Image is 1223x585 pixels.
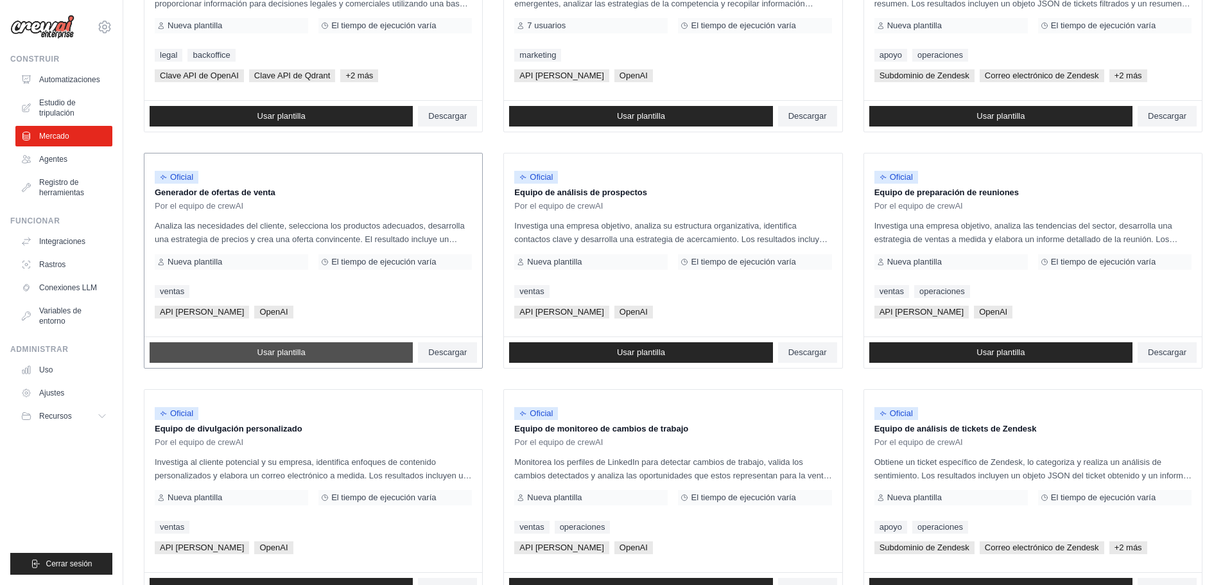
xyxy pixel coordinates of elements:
font: Nueva plantilla [168,257,222,266]
font: Integraciones [39,237,85,246]
font: Descargar [1148,347,1186,357]
a: apoyo [874,521,907,534]
font: OpenAI [259,307,288,317]
font: Recursos [39,412,72,421]
font: Generador de ofertas de venta [155,188,275,197]
font: Nueva plantilla [527,257,582,266]
font: operaciones [560,522,605,532]
font: Oficial [530,172,553,182]
a: Automatizaciones [15,69,112,90]
font: Descargar [1148,111,1186,121]
font: Ajustes [39,389,64,397]
font: OpenAI [620,307,648,317]
font: El tiempo de ejecución varía [1051,257,1156,266]
img: Logo [10,15,74,39]
font: Oficial [170,408,193,418]
font: Nueva plantilla [887,493,942,502]
font: Analiza las necesidades del cliente, selecciona los productos adecuados, desarrolla una estrategi... [155,221,465,271]
a: Integraciones [15,231,112,252]
font: Por el equipo de crewAI [514,201,603,211]
font: Clave API de OpenAI [160,71,239,80]
a: Descargar [418,106,477,127]
font: ventas [880,286,904,296]
font: +2 más [1115,543,1142,552]
font: Subdominio de Zendesk [880,71,969,80]
a: Uso [15,360,112,380]
font: operaciones [917,522,963,532]
a: Descargar [1138,342,1197,363]
font: Equipo de análisis de prospectos [514,188,647,197]
font: Cerrar sesión [46,559,92,568]
font: Funcionar [10,216,60,225]
font: API [PERSON_NAME] [519,71,603,80]
font: Mercado [39,132,69,141]
font: Rastros [39,260,65,269]
a: Usar plantilla [869,106,1132,127]
a: Descargar [778,106,837,127]
font: El tiempo de ejecución varía [1051,493,1156,502]
a: operaciones [912,49,968,62]
font: Oficial [530,408,553,418]
font: API [PERSON_NAME] [519,543,603,552]
font: OpenAI [620,543,648,552]
font: ventas [519,522,544,532]
font: +2 más [1115,71,1142,80]
font: Oficial [170,172,193,182]
font: operaciones [917,50,963,60]
font: Clave API de Qdrant [254,71,331,80]
font: Por el equipo de crewAI [874,437,963,447]
font: Usar plantilla [976,111,1025,121]
font: Subdominio de Zendesk [880,543,969,552]
font: ventas [160,522,184,532]
a: Usar plantilla [150,106,413,127]
a: Mercado [15,126,112,146]
font: El tiempo de ejecución varía [1051,21,1156,30]
font: backoffice [193,50,230,60]
a: Descargar [418,342,477,363]
font: Por el equipo de crewAI [874,201,963,211]
font: Correo electrónico de Zendesk [985,71,1099,80]
a: ventas [514,521,549,534]
button: Cerrar sesión [10,553,112,575]
font: El tiempo de ejecución varía [691,257,795,266]
font: Usar plantilla [257,111,306,121]
a: Rastros [15,254,112,275]
font: Nueva plantilla [168,21,222,30]
font: Nueva plantilla [168,493,222,502]
font: Usar plantilla [257,347,306,357]
font: Oficial [890,408,913,418]
font: OpenAI [620,71,648,80]
font: El tiempo de ejecución varía [691,493,795,502]
a: Descargar [778,342,837,363]
font: Construir [10,55,60,64]
font: Administrar [10,345,69,354]
font: Descargar [788,111,827,121]
font: operaciones [919,286,965,296]
font: Automatizaciones [39,75,100,84]
font: Nueva plantilla [887,257,942,266]
font: API [PERSON_NAME] [160,307,244,317]
font: Usar plantilla [976,347,1025,357]
font: Investiga una empresa objetivo, analiza su estructura organizativa, identifica contactos clave y ... [514,221,828,285]
font: marketing [519,50,556,60]
button: Recursos [15,406,112,426]
font: OpenAI [979,307,1007,317]
font: Investiga una empresa objetivo, analiza las tendencias del sector, desarrolla una estrategia de v... [874,221,1190,285]
font: Por el equipo de crewAI [155,437,243,447]
font: API [PERSON_NAME] [519,307,603,317]
font: legal [160,50,177,60]
font: El tiempo de ejecución varía [691,21,795,30]
a: ventas [874,285,909,298]
a: ventas [155,521,189,534]
font: Equipo de preparación de reuniones [874,188,1019,197]
font: Equipo de análisis de tickets de Zendesk [874,424,1037,433]
font: ventas [519,286,544,296]
a: marketing [514,49,561,62]
a: Agentes [15,149,112,170]
font: API [PERSON_NAME] [880,307,964,317]
font: Descargar [788,347,827,357]
a: operaciones [914,285,970,298]
font: Agentes [39,155,67,164]
font: Oficial [890,172,913,182]
font: El tiempo de ejecución varía [331,257,436,266]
